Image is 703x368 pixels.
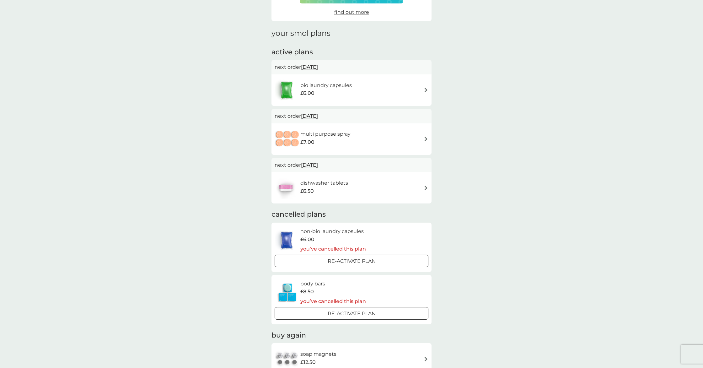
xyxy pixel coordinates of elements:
[275,79,298,101] img: bio laundry capsules
[424,357,428,361] img: arrow right
[424,88,428,92] img: arrow right
[271,331,432,340] h2: buy again
[300,81,352,89] h6: bio laundry capsules
[300,235,314,244] span: £6.00
[300,245,366,253] p: you’ve cancelled this plan
[275,63,428,71] p: next order
[300,179,348,187] h6: dishwasher tablets
[301,61,318,73] span: [DATE]
[300,227,366,235] h6: non-bio laundry capsules
[300,130,351,138] h6: multi purpose spray
[275,177,297,199] img: dishwasher tablets
[301,159,318,171] span: [DATE]
[271,47,432,57] h2: active plans
[275,307,428,320] button: Re-activate Plan
[328,257,376,265] p: Re-activate Plan
[334,8,369,16] a: find out more
[424,186,428,190] img: arrow right
[300,297,366,306] p: you’ve cancelled this plan
[300,138,314,146] span: £7.00
[300,280,366,288] h6: body bars
[275,255,428,267] button: Re-activate Plan
[275,229,298,251] img: non-bio laundry capsules
[300,358,316,366] span: £12.50
[271,210,432,219] h2: cancelled plans
[300,350,336,358] h6: soap magnets
[301,110,318,122] span: [DATE]
[424,137,428,141] img: arrow right
[300,89,314,97] span: £6.00
[271,29,432,38] h1: your smol plans
[275,112,428,120] p: next order
[275,128,300,150] img: multi purpose spray
[328,310,376,318] p: Re-activate Plan
[275,161,428,169] p: next order
[300,288,314,296] span: £8.50
[275,282,300,304] img: body bars
[334,9,369,15] span: find out more
[300,187,314,195] span: £6.50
